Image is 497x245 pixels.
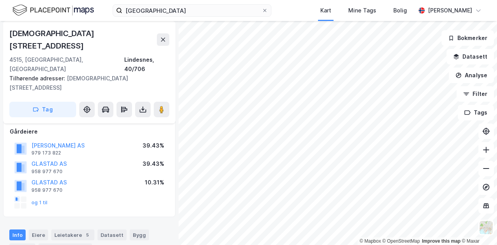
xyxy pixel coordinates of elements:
a: Mapbox [360,238,381,244]
div: Kontrollprogram for chat [458,208,497,245]
div: [PERSON_NAME] [428,6,472,15]
div: 958 977 670 [31,187,63,193]
a: OpenStreetMap [382,238,420,244]
button: Datasett [447,49,494,64]
div: 39.43% [142,141,164,150]
div: 979 173 822 [31,150,61,156]
div: Lindesnes, 40/706 [124,55,169,74]
iframe: Chat Widget [458,208,497,245]
div: Mine Tags [348,6,376,15]
span: Tilhørende adresser: [9,75,67,82]
button: Tags [458,105,494,120]
button: Tag [9,102,76,117]
button: Filter [457,86,494,102]
div: 10.31% [145,178,164,187]
div: Leietakere [51,229,94,240]
div: Info [9,229,26,240]
a: Improve this map [422,238,461,244]
div: Datasett [97,229,127,240]
div: Eiere [29,229,48,240]
div: Bolig [393,6,407,15]
input: Søk på adresse, matrikkel, gårdeiere, leietakere eller personer [122,5,262,16]
div: [DEMOGRAPHIC_DATA][STREET_ADDRESS] [9,27,157,52]
div: Gårdeiere [10,127,169,136]
div: Bygg [130,229,149,240]
img: logo.f888ab2527a4732fd821a326f86c7f29.svg [12,3,94,17]
div: 39.43% [142,159,164,169]
button: Analyse [449,68,494,83]
div: 4515, [GEOGRAPHIC_DATA], [GEOGRAPHIC_DATA] [9,55,124,74]
button: Bokmerker [441,30,494,46]
div: 958 977 670 [31,169,63,175]
div: Kart [320,6,331,15]
div: [DEMOGRAPHIC_DATA][STREET_ADDRESS] [9,74,163,92]
div: 5 [83,231,91,239]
